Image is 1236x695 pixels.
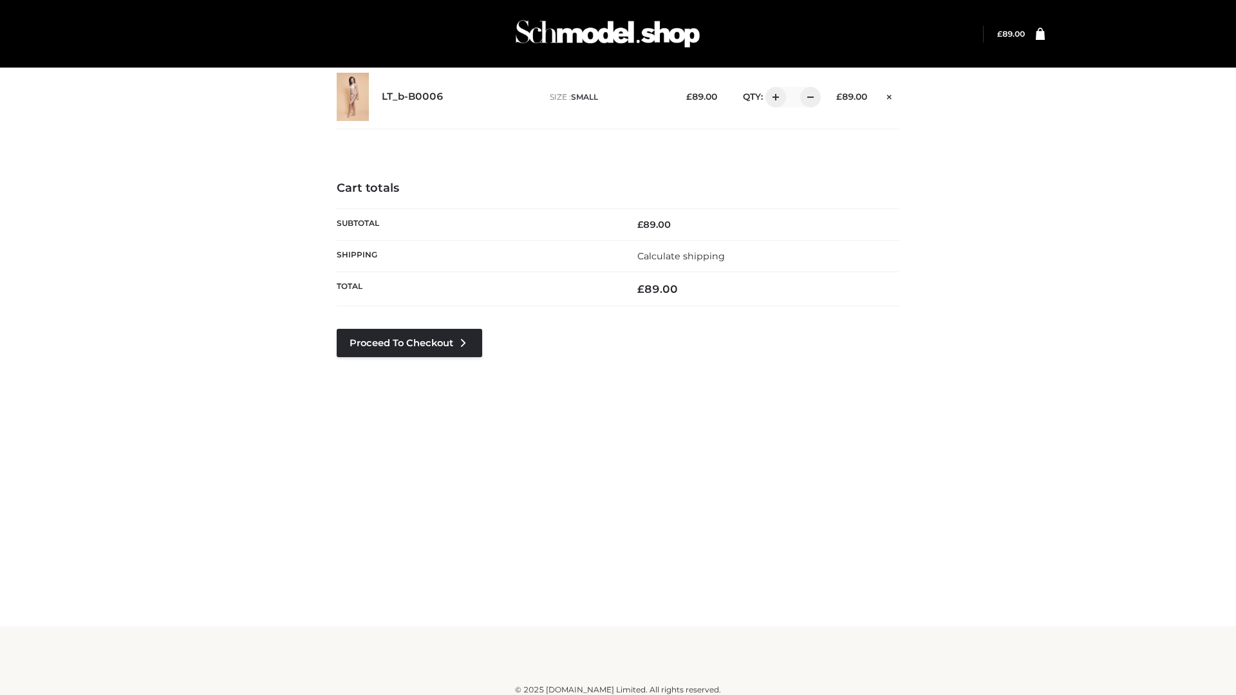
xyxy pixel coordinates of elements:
th: Shipping [337,240,618,272]
p: size : [550,91,666,103]
th: Subtotal [337,208,618,240]
span: SMALL [571,92,598,102]
span: £ [637,219,643,230]
a: Remove this item [880,87,899,104]
img: Schmodel Admin 964 [511,8,704,59]
bdi: 89.00 [686,91,717,102]
bdi: 89.00 [637,219,671,230]
h4: Cart totals [337,181,899,196]
a: £89.00 [997,29,1025,39]
a: Calculate shipping [637,250,725,262]
bdi: 89.00 [637,283,678,295]
a: Proceed to Checkout [337,329,482,357]
span: £ [686,91,692,102]
bdi: 89.00 [836,91,867,102]
a: LT_b-B0006 [382,91,444,103]
span: £ [836,91,842,102]
span: £ [997,29,1002,39]
th: Total [337,272,618,306]
div: QTY: [730,87,816,107]
bdi: 89.00 [997,29,1025,39]
span: £ [637,283,644,295]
